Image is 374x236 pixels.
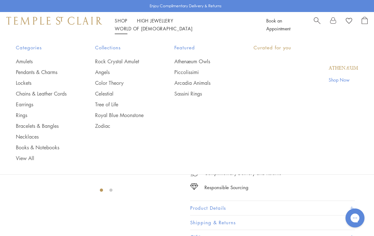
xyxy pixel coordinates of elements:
[95,101,149,108] a: Tree of Life
[16,44,70,52] span: Categories
[6,17,102,24] img: Temple St. Clair
[174,69,228,76] a: Piccolissimi
[16,101,70,108] a: Earrings
[174,90,228,97] a: Sassini Rings
[174,79,228,86] a: Arcadia Animals
[174,58,228,65] a: Athenæum Owls
[314,17,320,33] a: Search
[137,17,173,24] a: High JewelleryHigh Jewellery
[190,201,355,215] button: Product Details
[16,90,70,97] a: Chains & Leather Cords
[115,17,252,33] nav: Main navigation
[115,17,127,24] a: ShopShop
[362,17,368,33] a: Open Shopping Bag
[204,183,248,191] div: Responsible Sourcing
[266,17,290,32] a: Book an Appointment
[16,155,70,162] a: View All
[115,25,192,32] a: World of [DEMOGRAPHIC_DATA]World of [DEMOGRAPHIC_DATA]
[16,112,70,119] a: Rings
[95,112,149,119] a: Royal Blue Moonstone
[254,44,358,52] p: Curated for you
[329,76,358,83] a: Shop Now
[16,58,70,65] a: Amulets
[16,69,70,76] a: Pendants & Charms
[95,122,149,129] a: Zodiac
[16,122,70,129] a: Bracelets & Bangles
[346,17,352,26] a: View Wishlist
[150,3,222,9] p: Enjoy Complimentary Delivery & Returns
[95,79,149,86] a: Color Theory
[190,183,198,190] img: icon_sourcing.svg
[190,215,355,230] button: Shipping & Returns
[16,79,70,86] a: Lockets
[342,206,368,230] iframe: Gorgias live chat messenger
[16,133,70,140] a: Necklaces
[174,44,228,52] span: Featured
[16,144,70,151] a: Books & Notebooks
[329,65,358,72] a: Athenæum
[95,90,149,97] a: Celestial
[95,44,149,52] span: Collections
[95,69,149,76] a: Angels
[95,58,149,65] a: Rock Crystal Amulet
